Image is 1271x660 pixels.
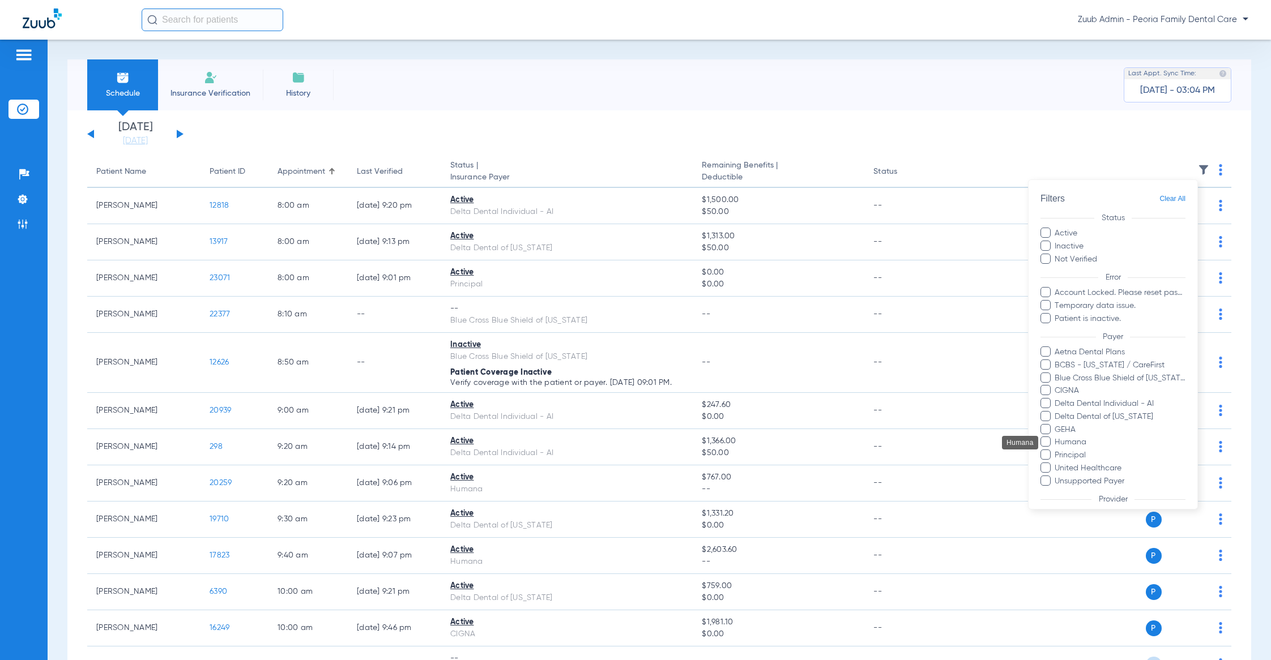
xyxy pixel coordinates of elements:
[1040,241,1185,252] label: Inactive
[1054,411,1185,423] span: Delta Dental of [US_STATE]
[1054,346,1185,358] span: Aetna Dental Plans
[1002,436,1038,449] div: Humana
[1054,287,1185,299] span: Account Locked. Please reset password.
[1159,192,1185,206] span: Clear All
[1091,495,1134,503] span: Provider
[1054,313,1185,325] span: Patient is inactive.
[1040,194,1065,203] span: Filters
[1054,475,1185,487] span: Unsupported Payer
[1054,398,1185,410] span: Delta Dental Individual - AI
[1054,462,1185,474] span: United Healthcare
[1054,385,1185,397] span: CIGNA
[1040,254,1185,265] label: Not Verified
[1054,372,1185,384] span: Blue Cross Blue Shield of [US_STATE]
[1054,359,1185,371] span: BCBS - [US_STATE] / CareFirst
[1095,333,1130,341] span: Payer
[1054,300,1185,312] span: Temporary data issue.
[1040,228,1185,239] label: Active
[1054,436,1185,448] span: Humana
[1094,214,1132,222] span: Status
[1098,273,1128,281] span: Error
[1054,424,1185,436] span: GEHA
[1054,449,1185,461] span: Principal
